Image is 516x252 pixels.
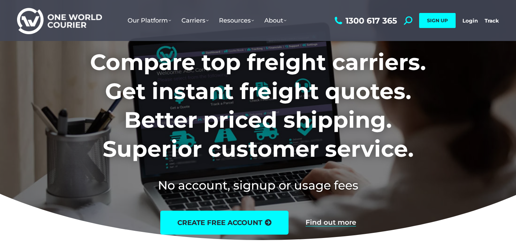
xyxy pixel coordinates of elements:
[264,17,286,24] span: About
[128,17,171,24] span: Our Platform
[176,10,214,31] a: Carriers
[160,211,289,235] a: create free account
[219,17,254,24] span: Resources
[214,10,259,31] a: Resources
[427,17,448,24] span: SIGN UP
[306,219,356,226] a: Find out more
[485,17,499,24] a: Track
[259,10,292,31] a: About
[419,13,456,28] a: SIGN UP
[45,177,471,194] h2: No account, signup or usage fees
[17,7,102,34] img: One World Courier
[462,17,478,24] a: Login
[181,17,209,24] span: Carriers
[122,10,176,31] a: Our Platform
[333,16,397,25] a: 1300 617 365
[45,48,471,163] h1: Compare top freight carriers. Get instant freight quotes. Better priced shipping. Superior custom...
